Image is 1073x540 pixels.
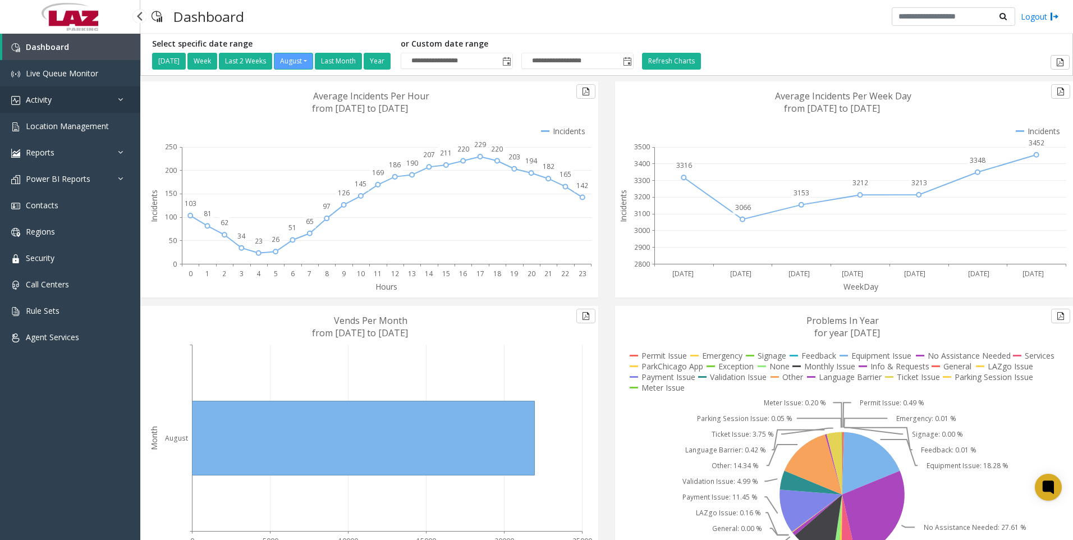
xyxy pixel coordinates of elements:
[712,429,774,439] text: Ticket Issue: 3.75 %
[912,429,963,439] text: Signage: 0.00 %
[794,188,809,198] text: 3153
[682,492,758,502] text: Payment Issue: 11.45 %
[618,190,629,222] text: Incidents
[26,253,54,263] span: Security
[712,524,762,533] text: General: 0.00 %
[1029,138,1044,148] text: 3452
[921,445,976,455] text: Feedback: 0.01 %
[788,269,810,278] text: [DATE]
[219,53,272,70] button: Last 2 Weeks
[357,269,365,278] text: 10
[423,150,435,159] text: 207
[634,159,650,168] text: 3400
[425,269,433,278] text: 14
[735,203,751,212] text: 3066
[712,461,759,470] text: Other: 14.34 %
[11,96,20,105] img: 'icon'
[401,39,634,49] h5: or Custom date range
[1022,269,1044,278] text: [DATE]
[525,156,538,166] text: 194
[173,259,177,269] text: 0
[26,226,55,237] span: Regions
[165,166,177,175] text: 200
[1051,309,1070,323] button: Export to pdf
[274,53,313,70] button: August
[313,90,429,102] text: Average Incidents Per Hour
[764,398,826,408] text: Meter Issue: 0.20 %
[11,122,20,131] img: 'icon'
[682,477,758,486] text: Validation Issue: 4.99 %
[355,179,366,189] text: 145
[272,235,279,244] text: 26
[560,170,571,179] text: 165
[685,445,766,455] text: Language Barrier: 0.42 %
[165,212,177,222] text: 100
[26,200,58,210] span: Contacts
[372,168,384,177] text: 169
[842,269,863,278] text: [DATE]
[476,269,484,278] text: 17
[561,269,569,278] text: 22
[11,254,20,263] img: 'icon'
[240,269,244,278] text: 3
[165,142,177,152] text: 250
[375,281,397,292] text: Hours
[312,327,408,339] text: from [DATE] to [DATE]
[896,414,956,423] text: Emergency: 0.01 %
[338,188,350,198] text: 126
[152,39,392,49] h5: Select specific date range
[911,178,927,187] text: 3213
[189,269,192,278] text: 0
[493,269,501,278] text: 18
[1050,11,1059,22] img: logout
[676,161,692,170] text: 3316
[26,94,52,105] span: Activity
[312,102,408,115] text: from [DATE] to [DATE]
[491,144,503,154] text: 220
[579,269,586,278] text: 23
[634,242,650,252] text: 2900
[185,199,196,208] text: 103
[26,42,69,52] span: Dashboard
[634,176,650,185] text: 3300
[26,305,59,316] span: Rule Sets
[26,279,69,290] span: Call Centers
[334,314,407,327] text: Vends Per Month
[237,231,246,241] text: 34
[968,269,989,278] text: [DATE]
[204,209,212,218] text: 81
[169,236,177,245] text: 50
[11,333,20,342] img: 'icon'
[634,226,650,235] text: 3000
[11,43,20,52] img: 'icon'
[342,269,346,278] text: 9
[291,269,295,278] text: 6
[457,144,469,154] text: 220
[576,181,588,190] text: 142
[11,175,20,184] img: 'icon'
[256,269,261,278] text: 4
[11,149,20,158] img: 'icon'
[222,269,226,278] text: 2
[806,314,879,327] text: Problems In Year
[459,269,467,278] text: 16
[642,53,701,70] button: Refresh Charts
[510,269,518,278] text: 19
[784,102,880,115] text: from [DATE] to [DATE]
[904,269,925,278] text: [DATE]
[11,228,20,237] img: 'icon'
[149,190,159,222] text: Incidents
[508,152,520,162] text: 203
[634,192,650,202] text: 3200
[634,142,650,152] text: 3500
[576,309,595,323] button: Export to pdf
[576,84,595,99] button: Export to pdf
[1051,55,1070,70] button: Export to pdf
[474,140,486,149] text: 229
[544,269,552,278] text: 21
[11,307,20,316] img: 'icon'
[165,433,188,443] text: August
[325,269,329,278] text: 8
[634,259,650,269] text: 2800
[970,155,985,165] text: 3348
